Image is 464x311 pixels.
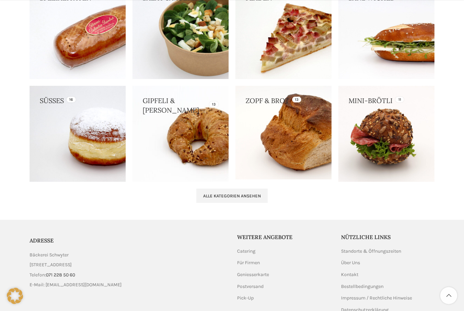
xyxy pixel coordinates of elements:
a: Geniesserkarte [237,272,270,278]
span: [STREET_ADDRESS] [30,261,72,269]
span: ADRESSE [30,237,54,244]
h5: Nützliche Links [341,234,435,241]
h5: Weitere Angebote [237,234,331,241]
a: Scroll to top button [440,287,457,304]
a: Kontakt [341,272,359,278]
a: Postversand [237,284,264,290]
span: Alle Kategorien ansehen [203,194,261,199]
a: Über Uns [341,260,361,267]
span: E-Mail: [EMAIL_ADDRESS][DOMAIN_NAME] [30,281,122,289]
a: List item link [30,272,227,279]
a: Catering [237,248,256,255]
a: Impressum / Rechtliche Hinweise [341,295,413,302]
a: Für Firmen [237,260,261,267]
a: Pick-Up [237,295,254,302]
a: Standorte & Öffnungszeiten [341,248,402,255]
a: Alle Kategorien ansehen [196,189,268,203]
span: Bäckerei Schwyter [30,252,69,259]
a: Bestellbedingungen [341,284,384,290]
